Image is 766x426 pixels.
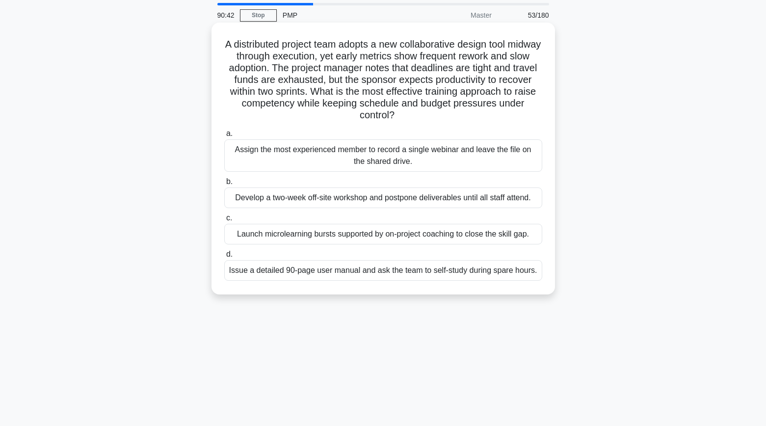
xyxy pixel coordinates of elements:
div: Launch microlearning bursts supported by on-project coaching to close the skill gap. [224,224,542,244]
span: d. [226,250,233,258]
h5: A distributed project team adopts a new collaborative design tool midway through execution, yet e... [223,38,543,122]
a: Stop [240,9,277,22]
span: c. [226,213,232,222]
div: 53/180 [498,5,555,25]
div: Issue a detailed 90-page user manual and ask the team to self-study during spare hours. [224,260,542,281]
span: a. [226,129,233,137]
div: PMP [277,5,412,25]
div: 90:42 [211,5,240,25]
div: Master [412,5,498,25]
span: b. [226,177,233,186]
div: Develop a two-week off-site workshop and postpone deliverables until all staff attend. [224,187,542,208]
div: Assign the most experienced member to record a single webinar and leave the file on the shared dr... [224,139,542,172]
